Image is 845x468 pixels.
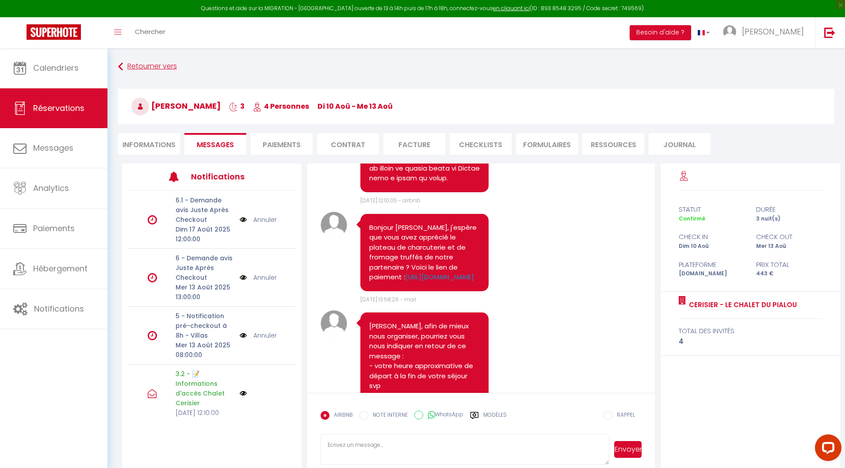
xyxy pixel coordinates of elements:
[118,59,834,75] a: Retourner vers
[673,270,751,278] div: [DOMAIN_NAME]
[493,4,530,12] a: en cliquant ici
[750,259,828,270] div: Prix total
[118,133,180,155] li: Informations
[673,242,751,251] div: Dim 10 Aoû
[360,296,416,303] span: [DATE] 13:58:26 - mail
[34,303,84,314] span: Notifications
[483,411,507,426] label: Modèles
[450,133,512,155] li: CHECKLISTS
[176,340,234,360] p: Mer 13 Août 2025 08:00:00
[679,326,822,336] div: total des invités
[750,215,828,223] div: 3 nuit(s)
[723,25,736,38] img: ...
[630,25,691,40] button: Besoin d'aide ?
[317,133,379,155] li: Contrat
[423,411,463,420] label: WhatsApp
[405,272,474,282] a: [URL][DOMAIN_NAME]
[197,140,234,150] span: Messages
[673,232,751,242] div: check in
[750,232,828,242] div: check out
[240,390,247,397] img: NO IMAGE
[824,27,835,38] img: logout
[33,142,73,153] span: Messages
[317,101,393,111] span: di 10 Aoû - me 13 Aoû
[135,27,165,36] span: Chercher
[369,321,480,421] pre: [PERSON_NAME], afin de mieux nous organiser, pourriez vous nous indiquer en retour de ce message ...
[176,408,234,418] p: [DATE] 12:10:00
[383,133,445,155] li: Facture
[176,311,234,340] p: 5 - Notification pré-checkout à 8h - Villas
[329,411,353,421] label: AIRBNB
[251,133,313,155] li: Paiements
[614,441,642,458] button: Envoyer
[516,133,578,155] li: FORMULAIRES
[240,215,247,224] img: NO IMAGE
[679,336,822,347] div: 4
[673,259,751,270] div: Plateforme
[240,273,247,282] img: NO IMAGE
[612,411,635,421] label: RAPPEL
[582,133,644,155] li: Ressources
[33,263,88,274] span: Hébergement
[750,204,828,215] div: durée
[750,242,828,251] div: Mer 13 Aoû
[369,223,480,282] pre: Bonjour [PERSON_NAME], j'espère que vous avez apprécié le plateau de charcuterie et de fromage tr...
[673,204,751,215] div: statut
[321,212,347,238] img: avatar.png
[176,195,234,224] p: 6.1 - Demande avis Juste Après Checkout
[176,224,234,244] p: Dim 17 Août 2025 12:00:00
[679,215,705,222] span: Confirmé
[686,300,797,310] a: Cerisier - Le Chalet du Pialou
[649,133,711,155] li: Journal
[176,253,234,282] p: 6 - Demande avis Juste Après Checkout
[808,431,845,468] iframe: LiveChat chat widget
[33,62,79,73] span: Calendriers
[229,101,245,111] span: 3
[33,183,69,194] span: Analytics
[368,411,408,421] label: NOTE INTERNE
[131,100,221,111] span: [PERSON_NAME]
[176,369,234,408] p: 3.2 - 📝 Informations d'accès Chalet Cerisier
[240,331,247,340] img: NO IMAGE
[27,24,81,40] img: Super Booking
[253,101,309,111] span: 4 Personnes
[128,17,172,48] a: Chercher
[176,282,234,302] p: Mer 13 Août 2025 13:00:00
[360,197,421,204] span: [DATE] 12:10:05 - airbnb
[750,270,828,278] div: 443 €
[33,223,75,234] span: Paiements
[253,273,277,282] a: Annuler
[742,26,804,37] span: [PERSON_NAME]
[253,331,277,340] a: Annuler
[321,310,347,337] img: avatar.png
[191,167,261,186] h3: Notifications
[716,17,815,48] a: ... [PERSON_NAME]
[33,103,84,114] span: Réservations
[253,215,277,224] a: Annuler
